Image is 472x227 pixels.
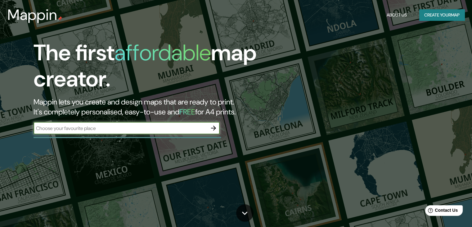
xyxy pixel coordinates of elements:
[57,16,62,21] img: mappin-pin
[419,9,465,21] button: Create yourmap
[34,40,270,97] h1: The first map creator.
[417,203,465,220] iframe: Help widget launcher
[384,9,409,21] button: About Us
[34,125,207,132] input: Choose your favourite place
[7,6,57,24] h3: Mappin
[115,38,211,67] h1: affordable
[179,107,195,117] h5: FREE
[34,97,270,117] h2: Mappin lets you create and design maps that are ready to print. It's completely personalised, eas...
